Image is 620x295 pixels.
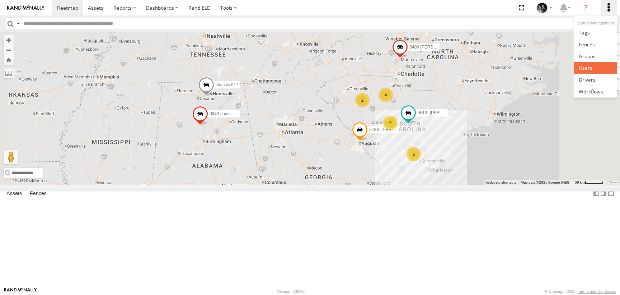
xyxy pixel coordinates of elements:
button: Map Scale: 50 km per 48 pixels [573,180,606,185]
label: Dock Summary Table to the Left [593,189,600,199]
div: © Copyright 2025 - [545,289,616,294]
div: 2 [407,147,421,161]
label: Assets [3,189,25,199]
button: Keyboard shortcuts [485,180,516,185]
span: 5513- [PERSON_NAME] [418,111,465,116]
span: Map data ©2025 Google, INEGI [521,180,570,184]
button: Zoom in [4,35,14,45]
span: 9788- [PERSON_NAME] [369,127,417,132]
div: Version: 306.00 [277,289,305,294]
a: Terms and Conditions [578,289,616,294]
i: ? [580,2,592,14]
label: Search Query [15,18,21,29]
label: Hide Summary Table [607,189,615,199]
button: Zoom out [4,45,14,55]
label: Fences [26,189,50,199]
img: rand-logo.svg [7,5,44,10]
span: 0843 chassis 843 [210,112,243,117]
span: 50 km [575,180,585,184]
span: chassis 617 [216,83,238,88]
a: Terms (opens in new tab) [609,181,617,184]
div: Lauren Jackson [534,3,555,13]
button: Zoom Home [4,55,14,65]
div: 9 [383,116,398,130]
div: 4 [379,88,393,102]
span: 8409 [PERSON_NAME] [409,45,456,50]
button: Drag Pegman onto the map to open Street View [4,150,18,164]
label: Dock Summary Table to the Right [600,189,607,199]
label: Measure [4,68,14,78]
div: 2 [355,93,370,107]
a: Visit our Website [4,288,37,295]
